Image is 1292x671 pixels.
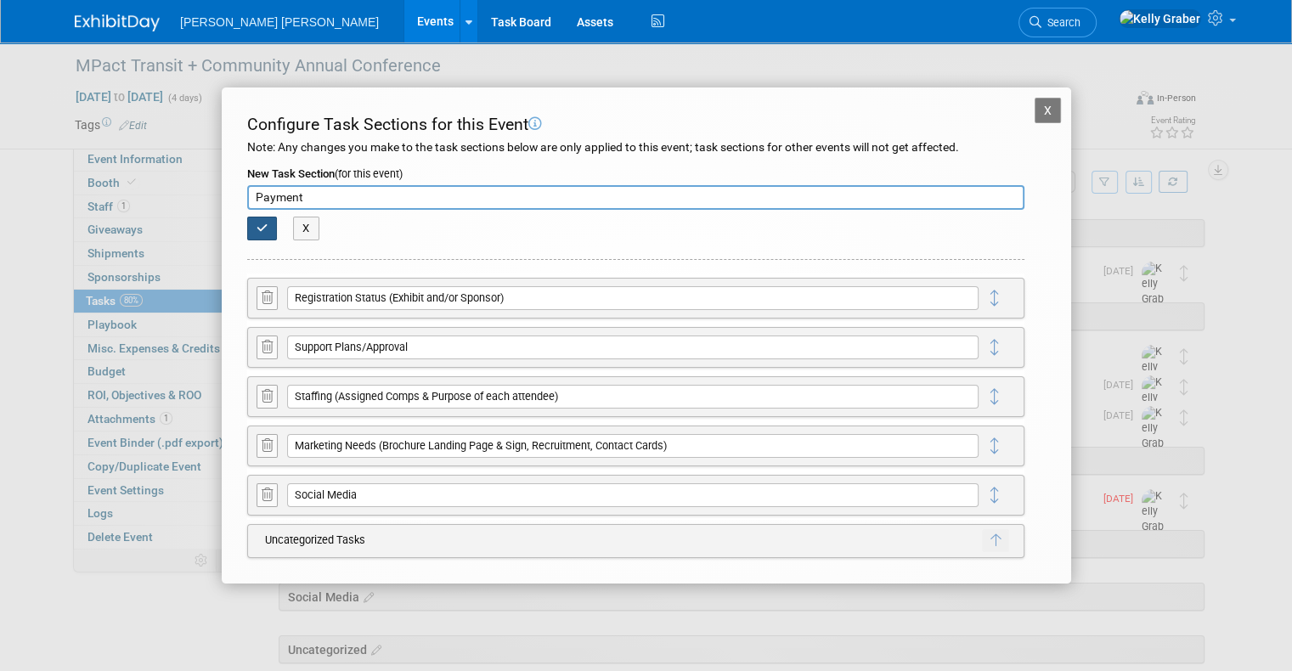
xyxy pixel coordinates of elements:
i: Delete Section [262,488,273,501]
img: ExhibitDay [75,14,160,31]
input: Section Name [247,185,1024,211]
span: [PERSON_NAME] [PERSON_NAME] [180,15,379,29]
span: (for this event) [335,167,403,180]
i: Delete Section [262,341,273,353]
i: Click and drag to reorder sections [982,283,1007,313]
input: Enter section name [287,286,979,310]
div: Note: Any changes you make to the task sections below are only applied to this event; task sectio... [247,137,1024,155]
img: Kelly Graber [1119,9,1201,28]
a: Search [1018,8,1097,37]
button: X [293,217,319,240]
input: Enter section name [287,483,979,507]
td: Uncategorized Tasks [257,529,982,552]
i: Click and drag to reorder sections [982,381,1007,411]
div: New Task Section [247,166,1024,185]
i: Move uncategorized tasks to the top [990,533,1001,548]
input: Enter section name [287,434,979,458]
span: Search [1041,16,1080,29]
input: Enter section name [287,335,979,359]
i: Delete Section [262,439,273,452]
i: Delete Section [262,390,273,403]
div: Configure Task Sections for this Event [247,113,1024,137]
i: Click and drag to reorder sections [982,431,1007,460]
button: X [1035,98,1062,123]
i: Delete Section [262,291,273,304]
i: Click and drag to reorder sections [982,332,1007,362]
i: Click and drag to reorder sections [982,480,1007,510]
input: Enter section name [287,385,979,409]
